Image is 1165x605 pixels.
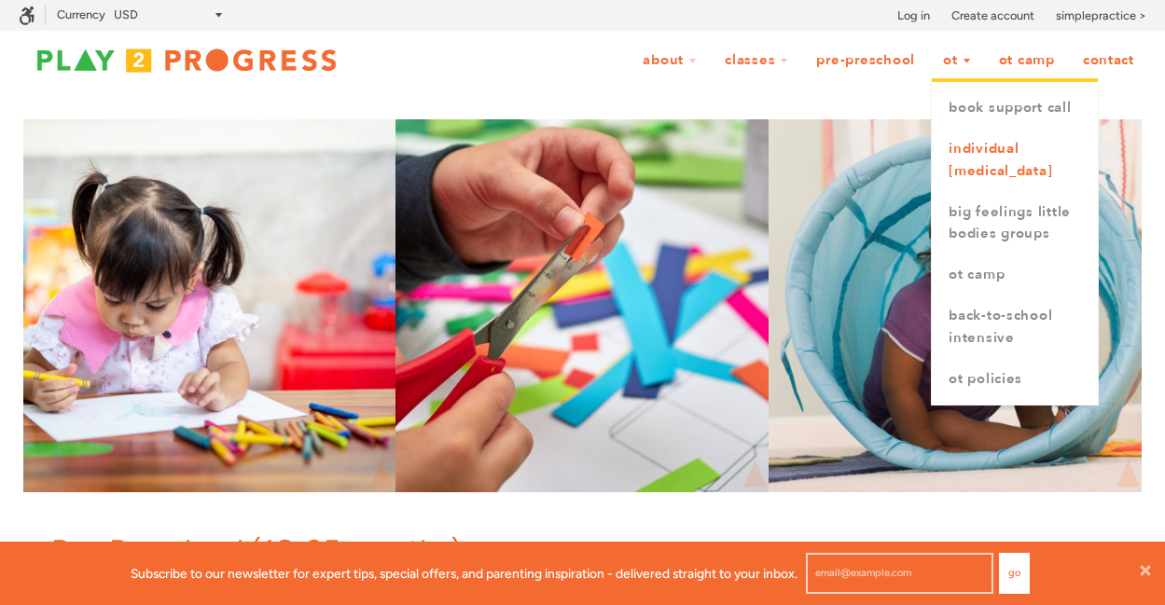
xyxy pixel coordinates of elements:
a: Log in [897,7,930,25]
a: Contact [1071,43,1146,78]
a: Create account [951,7,1034,25]
a: simplepractice > [1056,7,1146,25]
a: OT Policies [932,359,1098,400]
h1: Pre-Preschool (16-35 months) [51,529,756,572]
a: book support call [932,88,1098,129]
a: OT Camp [987,43,1067,78]
input: email@example.com [806,553,993,594]
a: About [631,43,709,78]
a: Individual [MEDICAL_DATA] [932,129,1098,192]
a: OT [931,43,983,78]
a: Pre-Preschool [804,43,927,78]
a: Back-to-School Intensive [932,296,1098,359]
label: Currency [57,7,105,21]
p: Subscribe to our newsletter for expert tips, special offers, and parenting inspiration - delivere... [131,563,797,584]
img: Play2Progress logo [19,42,354,79]
a: Big Feelings Little Bodies Groups [932,192,1098,255]
a: Classes [713,43,800,78]
a: OT Camp [932,254,1098,296]
button: Go [999,553,1030,594]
